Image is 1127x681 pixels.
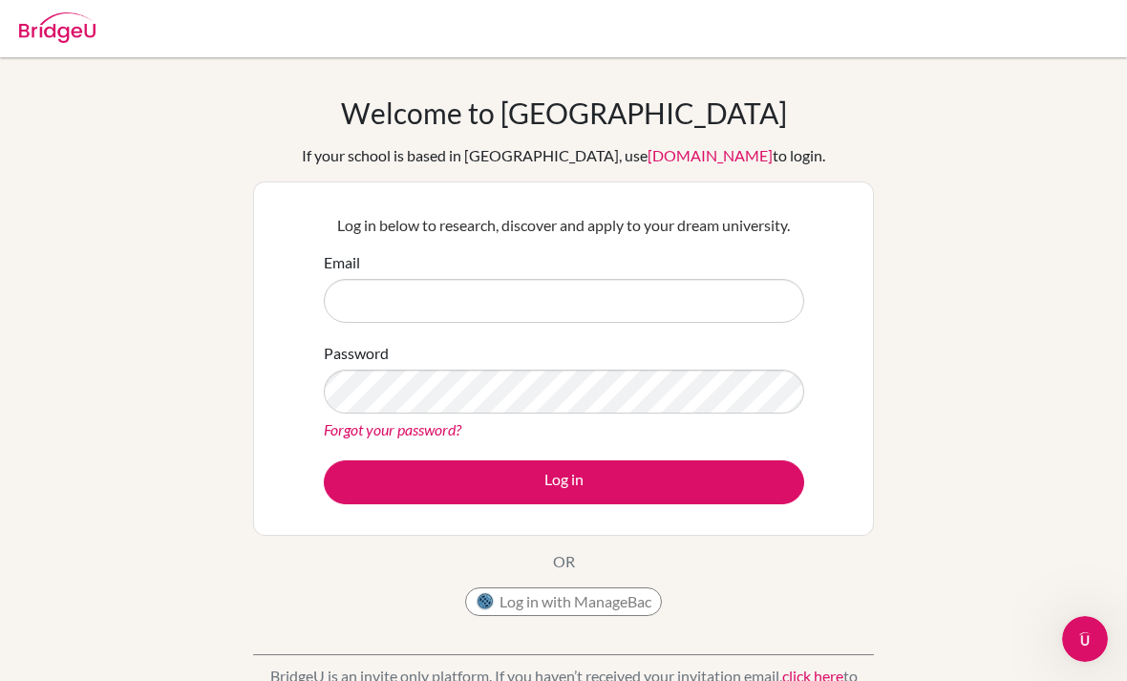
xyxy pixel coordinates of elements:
[465,587,662,616] button: Log in with ManageBac
[19,12,96,43] img: Bridge-U
[341,96,787,130] h1: Welcome to [GEOGRAPHIC_DATA]
[1062,616,1108,662] iframe: Intercom live chat
[324,342,389,365] label: Password
[648,146,773,164] a: [DOMAIN_NAME]
[324,460,804,504] button: Log in
[553,550,575,573] p: OR
[302,144,825,167] div: If your school is based in [GEOGRAPHIC_DATA], use to login.
[324,251,360,274] label: Email
[324,214,804,237] p: Log in below to research, discover and apply to your dream university.
[324,420,461,438] a: Forgot your password?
